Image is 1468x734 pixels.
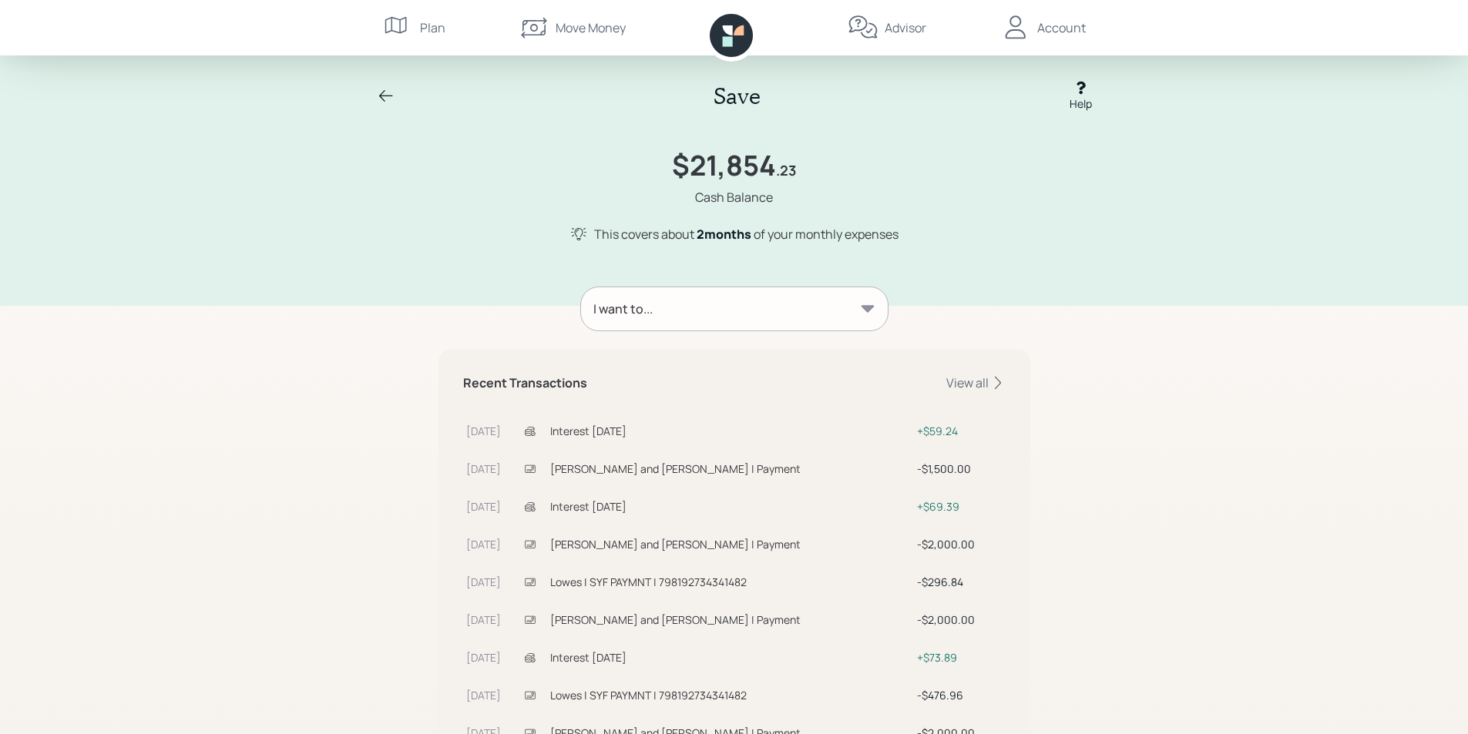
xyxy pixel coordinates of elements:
h5: Recent Transactions [463,376,587,390]
div: $1,500.00 [917,461,1003,477]
div: $296.84 [917,574,1003,590]
div: Help [1070,96,1092,112]
div: $2,000.00 [917,612,1003,628]
div: $2,000.00 [917,536,1003,552]
h1: $21,854 [672,149,776,182]
div: Interest [DATE] [550,423,911,439]
div: Account [1037,18,1086,37]
div: [PERSON_NAME] and [PERSON_NAME] | Payment [550,461,911,477]
div: Interest [DATE] [550,649,911,665]
h2: Save [714,83,761,109]
div: [PERSON_NAME] and [PERSON_NAME] | Payment [550,536,911,552]
div: Cash Balance [695,188,773,206]
div: [DATE] [466,687,519,703]
div: $476.96 [917,687,1003,703]
div: Lowes | SYF PAYMNT | 798192734341482 [550,687,911,703]
div: $59.24 [917,423,1003,439]
div: [DATE] [466,423,519,439]
div: View all [946,374,1006,391]
h4: .23 [776,163,796,179]
div: Advisor [885,18,926,37]
div: Lowes | SYF PAYMNT | 798192734341482 [550,574,911,590]
div: [DATE] [466,461,519,477]
div: Plan [420,18,445,37]
div: [PERSON_NAME] and [PERSON_NAME] | Payment [550,612,911,628]
div: [DATE] [466,498,519,514]
div: Interest [DATE] [550,498,911,514]
div: $69.39 [917,498,1003,514]
div: [DATE] [466,612,519,628]
div: Move Money [556,18,626,37]
div: [DATE] [466,649,519,665]
div: This covers about of your monthly expenses [594,225,899,243]
div: [DATE] [466,536,519,552]
div: [DATE] [466,574,519,590]
span: 2 month s [697,226,751,243]
div: I want to... [593,300,653,318]
div: $73.89 [917,649,1003,665]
